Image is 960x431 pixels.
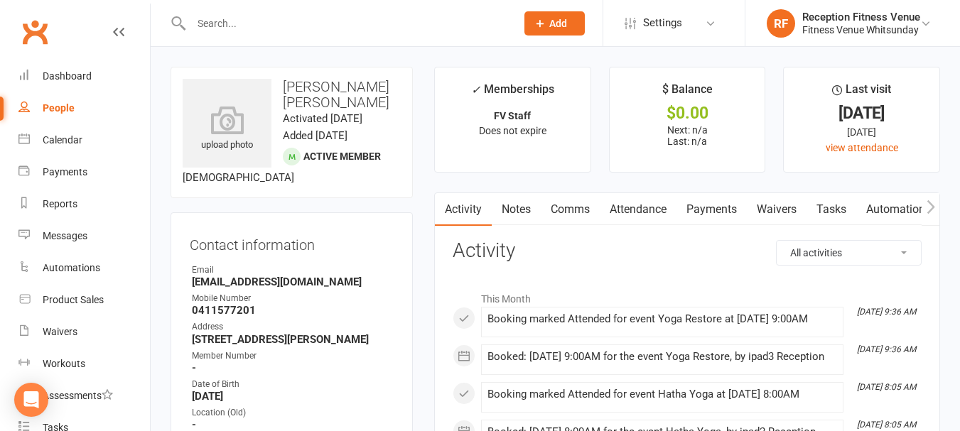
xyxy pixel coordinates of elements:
div: Date of Birth [192,378,394,391]
i: [DATE] 8:05 AM [857,420,916,430]
time: Activated [DATE] [283,112,362,125]
div: Calendar [43,134,82,146]
div: Automations [43,262,100,273]
div: [DATE] [797,106,927,121]
a: Activity [435,193,492,226]
a: view attendance [826,142,898,153]
h3: Activity [453,240,922,262]
input: Search... [187,13,506,33]
h3: [PERSON_NAME] [PERSON_NAME] [183,79,401,110]
a: Tasks [807,193,856,226]
a: Attendance [600,193,676,226]
span: Active member [303,151,381,162]
i: [DATE] 9:36 AM [857,344,916,354]
div: Payments [43,166,87,178]
a: Automations [18,252,150,284]
div: Location (Old) [192,406,394,420]
a: Automations [856,193,941,226]
a: Notes [492,193,541,226]
div: Mobile Number [192,292,394,305]
div: Memberships [471,80,554,107]
div: Messages [43,230,87,241]
div: $0.00 [622,106,753,121]
strong: - [192,418,394,431]
div: Waivers [43,326,77,337]
a: Assessments [18,380,150,412]
strong: - [192,361,394,374]
a: Workouts [18,348,150,380]
a: Payments [676,193,747,226]
div: Address [192,320,394,334]
div: Booking marked Attended for event Yoga Restore at [DATE] 9:00AM [487,313,837,325]
div: RF [767,9,795,38]
div: Assessments [43,390,113,401]
a: Product Sales [18,284,150,316]
div: Reception Fitness Venue [802,11,920,23]
div: Product Sales [43,294,104,305]
strong: [EMAIL_ADDRESS][DOMAIN_NAME] [192,275,394,288]
a: Waivers [747,193,807,226]
div: Member Number [192,349,394,363]
a: Reports [18,188,150,220]
time: Added [DATE] [283,129,347,142]
a: Waivers [18,316,150,348]
a: People [18,92,150,124]
span: [DEMOGRAPHIC_DATA] [183,171,294,184]
div: Dashboard [43,70,92,82]
button: Add [524,11,585,36]
div: Booked: [DATE] 9:00AM for the event Yoga Restore, by ipad3 Reception [487,351,837,363]
div: Booking marked Attended for event Hatha Yoga at [DATE] 8:00AM [487,388,837,400]
a: Messages [18,220,150,252]
a: Payments [18,156,150,188]
strong: 0411577201 [192,304,394,317]
a: Clubworx [17,14,53,50]
p: Next: n/a Last: n/a [622,124,753,147]
a: Dashboard [18,60,150,92]
div: Reports [43,198,77,209]
div: Last visit [832,80,891,106]
li: This Month [453,284,922,307]
i: [DATE] 8:05 AM [857,382,916,392]
a: Calendar [18,124,150,156]
div: People [43,102,75,114]
div: Fitness Venue Whitsunday [802,23,920,36]
div: Workouts [43,358,85,369]
div: Open Intercom Messenger [14,383,48,417]
strong: [DATE] [192,390,394,403]
strong: FV Staff [494,110,531,121]
a: Comms [541,193,600,226]
span: Does not expire [479,125,546,136]
span: Settings [643,7,682,39]
h3: Contact information [190,231,394,253]
div: upload photo [183,106,271,153]
strong: [STREET_ADDRESS][PERSON_NAME] [192,333,394,346]
div: $ Balance [662,80,713,106]
i: [DATE] 9:36 AM [857,307,916,317]
div: [DATE] [797,124,927,140]
div: Email [192,263,394,277]
span: Add [549,18,567,29]
i: ✓ [471,83,480,97]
